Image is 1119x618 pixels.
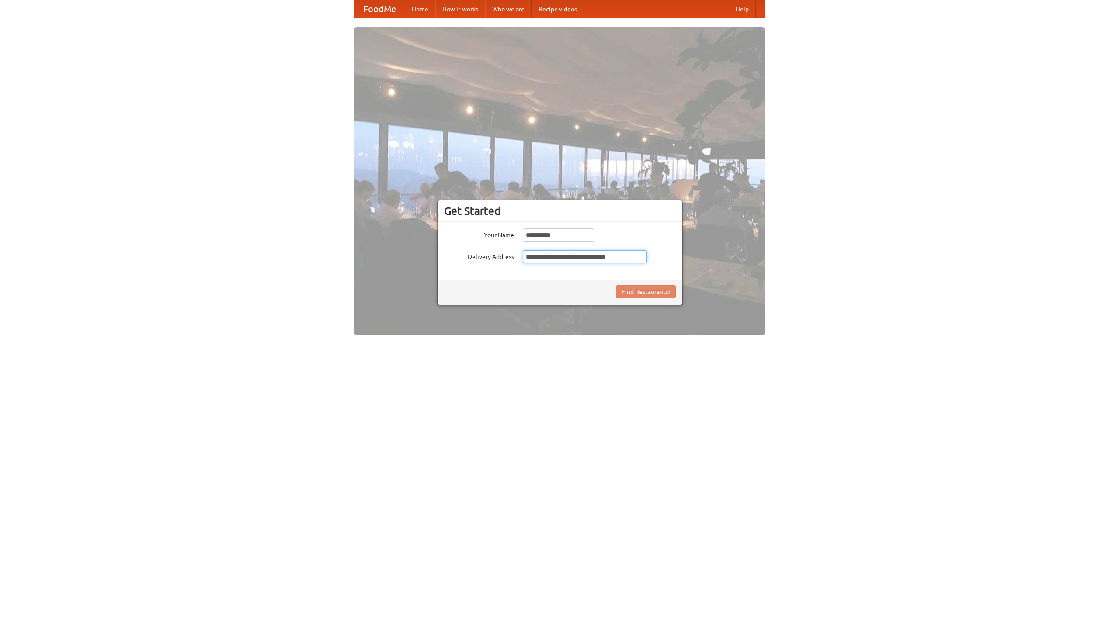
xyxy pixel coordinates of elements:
a: How it works [435,0,485,18]
a: Who we are [485,0,532,18]
label: Delivery Address [444,250,514,261]
label: Your Name [444,228,514,239]
h3: Get Started [444,204,676,218]
a: Recipe videos [532,0,584,18]
a: Help [729,0,756,18]
a: Home [405,0,435,18]
button: Find Restaurants! [616,285,676,298]
a: FoodMe [354,0,405,18]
